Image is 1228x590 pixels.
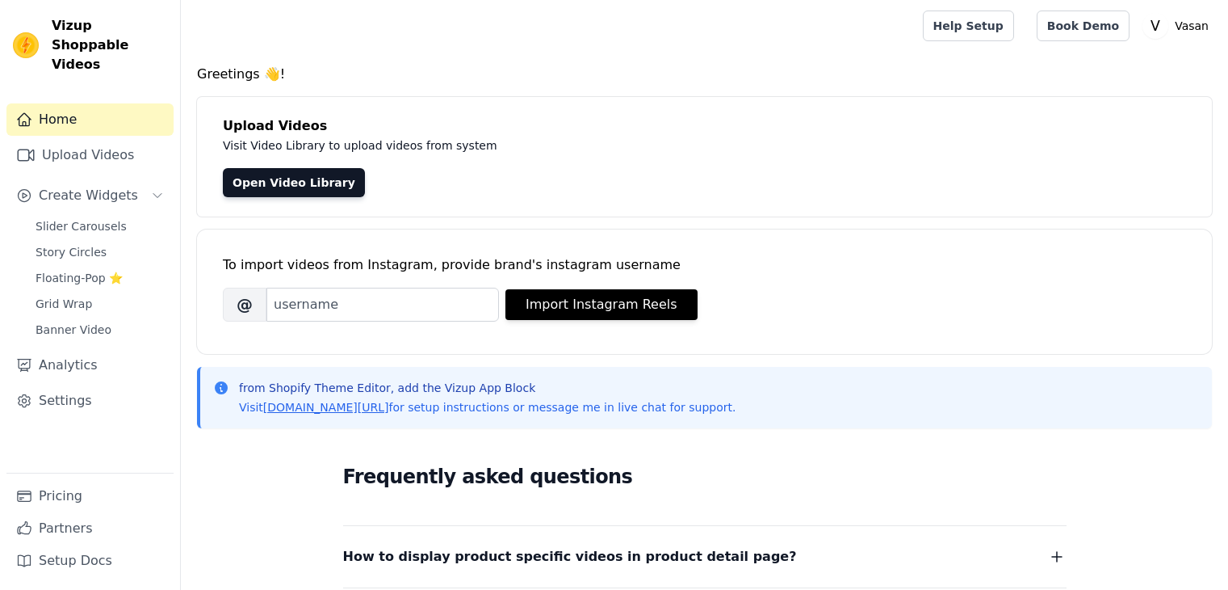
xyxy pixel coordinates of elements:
[26,267,174,289] a: Floating-Pop ⭐
[6,385,174,417] a: Settings
[223,288,266,322] span: @
[1168,11,1215,40] p: Vasan
[26,293,174,315] a: Grid Wrap
[36,322,111,338] span: Banner Video
[6,179,174,212] button: Create Widgets
[6,545,174,577] a: Setup Docs
[343,546,797,568] span: How to display product specific videos in product detail page?
[6,103,174,136] a: Home
[26,241,174,263] a: Story Circles
[13,32,39,58] img: Vizup
[52,16,167,74] span: Vizup Shoppable Videos
[223,168,365,197] a: Open Video Library
[36,270,123,286] span: Floating-Pop ⭐
[343,461,1067,493] h2: Frequently asked questions
[36,296,92,312] span: Grid Wrap
[1142,11,1215,40] button: V Vasan
[1150,18,1160,34] text: V
[36,218,127,234] span: Slider Carousels
[197,65,1212,84] h4: Greetings 👋!
[266,288,499,322] input: username
[239,380,736,396] p: from Shopify Theme Editor, add the Vizup App Block
[36,244,107,260] span: Story Circles
[343,546,1067,568] button: How to display product specific videos in product detail page?
[6,512,174,545] a: Partners
[6,349,174,381] a: Analytics
[6,480,174,512] a: Pricing
[6,139,174,171] a: Upload Videos
[223,136,946,155] p: Visit Video Library to upload videos from system
[26,215,174,238] a: Slider Carousels
[39,186,138,205] span: Create Widgets
[263,401,389,414] a: [DOMAIN_NAME][URL]
[1037,11,1130,41] a: Book Demo
[223,116,1186,136] h4: Upload Videos
[923,11,1014,41] a: Help Setup
[239,399,736,415] p: Visit for setup instructions or message me in live chat for support.
[505,289,698,320] button: Import Instagram Reels
[223,255,1186,275] div: To import videos from Instagram, provide brand's instagram username
[26,318,174,341] a: Banner Video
